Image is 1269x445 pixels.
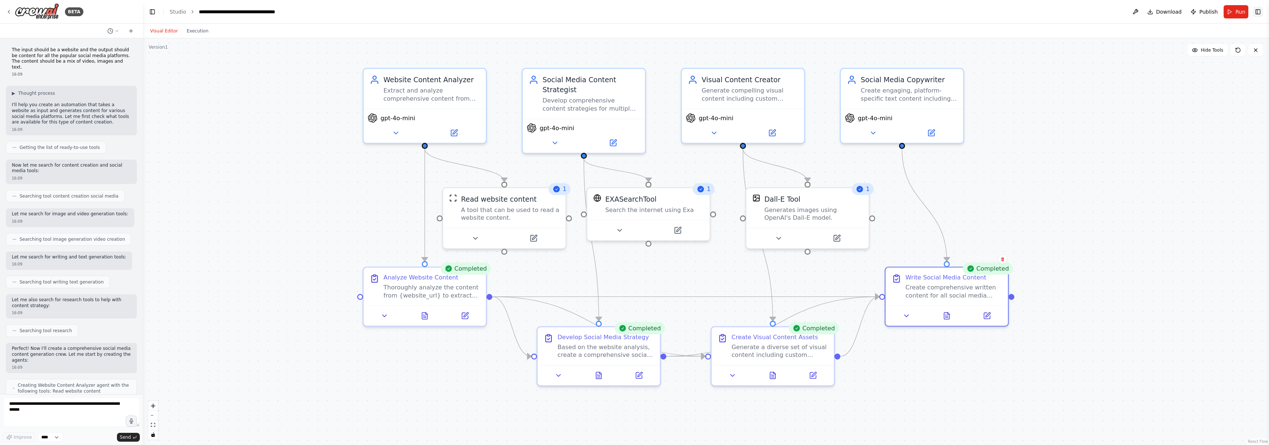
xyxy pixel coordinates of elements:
[12,72,131,77] div: 16:09
[579,159,653,182] g: Edge from 1674036e-f0fa-4882-b6da-43e545ff5878 to 9bd4f985-28dc-41bd-8b32-25b16c7feb5d
[449,194,457,202] img: ScrapeWebsiteTool
[897,149,952,261] g: Edge from af7abcf3-5c0e-48a3-bd70-f03c472007e8 to 0fe878a0-50c4-4304-8b0b-04b140f4eb48
[746,187,870,249] div: 1DallEToolDall-E ToolGenerates images using OpenAI's Dall-E model.
[461,194,537,204] div: Read website content
[12,219,128,224] div: 16:09
[1248,439,1268,444] a: React Flow attribution
[788,322,839,334] div: Completed
[65,7,83,16] div: BETA
[557,343,654,359] div: Based on the website analysis, create a comprehensive social media content strategy for Instagram...
[840,292,879,361] g: Edge from b14e8ef9-c462-4c68-813e-a1fab40cf2bf to 0fe878a0-50c4-4304-8b0b-04b140f4eb48
[380,114,415,122] span: gpt-4o-mini
[148,401,158,411] button: zoom in
[666,292,879,361] g: Edge from 8023a25b-01c4-41f0-9531-07b6b3aa8609 to 0fe878a0-50c4-4304-8b0b-04b140f4eb48
[1224,5,1248,18] button: Run
[20,193,118,199] span: Searching tool content creation social media
[18,382,131,394] span: Creating Website Content Analyzer agent with the following tools: Read website content
[20,279,104,285] span: Searching tool writing text generation
[699,114,733,122] span: gpt-4o-mini
[522,68,646,154] div: Social Media Content StrategistDevelop comprehensive content strategies for multiple social media...
[796,369,830,381] button: Open in side panel
[120,434,131,440] span: Send
[448,310,482,321] button: Open in side panel
[707,185,710,193] span: 1
[12,297,131,309] p: Let me also search for research tools to help with content strategy:
[12,310,131,316] div: 16:09
[420,149,509,182] g: Edge from 7f8fdff5-ccd8-40ea-8c77-9073f75a5208 to 170066ac-c30e-4312-adde-66bd3f9ccb8d
[492,292,531,361] g: Edge from 151e0f7a-eae9-4071-b942-28598002ce8b to 8023a25b-01c4-41f0-9531-07b6b3aa8609
[20,145,100,150] span: Getting the list of ready-to-use tools
[492,292,879,302] g: Edge from 151e0f7a-eae9-4071-b942-28598002ce8b to 0fe878a0-50c4-4304-8b0b-04b140f4eb48
[962,263,1013,274] div: Completed
[885,267,1009,327] div: CompletedWrite Social Media ContentCreate comprehensive written content for all social media plat...
[906,284,1002,299] div: Create comprehensive written content for all social media platforms including captions, posts, ha...
[12,90,15,96] span: ▶
[903,127,959,139] button: Open in side panel
[126,416,137,427] button: Click to speak your automation idea
[681,68,805,144] div: Visual Content CreatorGenerate compelling visual content including custom images, graphics, and v...
[148,411,158,420] button: zoom out
[1201,47,1223,53] span: Hide Tools
[12,102,131,125] p: I'll help you create an automation that takes a website as input and generates content for variou...
[998,254,1007,264] button: Delete node
[384,274,459,282] div: Analyze Website Content
[543,75,639,95] div: Social Media Content Strategist
[537,326,661,386] div: CompletedDevelop Social Media StrategyBased on the website analysis, create a comprehensive socia...
[557,333,649,341] div: Develop Social Media Strategy
[146,27,182,35] button: Visual Editor
[3,432,35,442] button: Improve
[702,75,798,85] div: Visual Content Creator
[12,365,131,370] div: 16:09
[732,333,818,341] div: Create Visual Content Assets
[702,87,798,102] div: Generate compelling visual content including custom images, graphics, and visual concepts for soc...
[1253,7,1263,17] button: Show right sidebar
[578,369,620,381] button: View output
[809,232,865,244] button: Open in side panel
[861,75,957,85] div: Social Media Copywriter
[579,159,604,321] g: Edge from 1674036e-f0fa-4882-b6da-43e545ff5878 to 8023a25b-01c4-41f0-9531-07b6b3aa8609
[764,206,863,222] div: Generates images using OpenAI's Dall-E model.
[125,27,137,35] button: Start a new chat
[440,263,491,274] div: Completed
[752,369,794,381] button: View output
[1156,8,1182,15] span: Download
[1187,44,1228,56] button: Hide Tools
[970,310,1004,321] button: Open in side panel
[12,175,131,181] div: 16:09
[738,149,812,182] g: Edge from e7ea7cc5-7a44-4f63-b157-3892d715e066 to 1afc85bf-ff45-4c13-bea1-d2f44e68ab07
[148,420,158,430] button: fit view
[170,9,186,15] a: Studio
[12,90,55,96] button: ▶Thought process
[442,187,567,249] div: 1ScrapeWebsiteToolRead website contentA tool that can be used to read a website content.
[593,194,601,202] img: EXASearchTool
[1187,5,1221,18] button: Publish
[710,326,835,386] div: CompletedCreate Visual Content AssetsGenerate a diverse set of visual content including custom im...
[404,310,446,321] button: View output
[615,322,665,334] div: Completed
[906,274,986,282] div: Write Social Media Content
[866,185,869,193] span: 1
[1199,8,1218,15] span: Publish
[650,225,706,236] button: Open in side panel
[12,254,126,260] p: Let me search for writing and text generation tools:
[744,127,800,139] button: Open in side panel
[426,127,482,139] button: Open in side panel
[147,7,158,17] button: Hide left sidebar
[148,430,158,439] button: toggle interactivity
[1144,5,1185,18] button: Download
[753,194,761,202] img: DallETool
[461,206,560,222] div: A tool that can be used to read a website content.
[12,163,131,174] p: Now let me search for content creation and social media tools:
[12,261,126,267] div: 16:09
[764,194,801,204] div: Dall-E Tool
[622,369,656,381] button: Open in side panel
[585,137,641,149] button: Open in side panel
[104,27,122,35] button: Switch to previous chat
[420,149,430,261] g: Edge from 7f8fdff5-ccd8-40ea-8c77-9073f75a5208 to 151e0f7a-eae9-4071-b942-28598002ce8b
[861,87,957,102] div: Create engaging, platform-specific text content including captions, posts, hashtags, and video sc...
[666,351,705,361] g: Edge from 8023a25b-01c4-41f0-9531-07b6b3aa8609 to b14e8ef9-c462-4c68-813e-a1fab40cf2bf
[505,232,561,244] button: Open in side panel
[540,124,574,132] span: gpt-4o-mini
[12,211,128,217] p: Let me search for image and video generation tools:
[12,127,131,132] div: 16:09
